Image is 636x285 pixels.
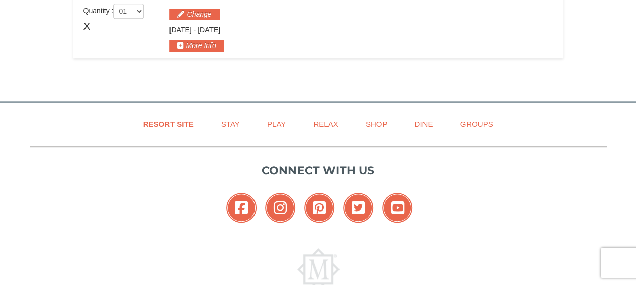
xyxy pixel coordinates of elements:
button: More Info [169,40,224,51]
a: Stay [208,113,252,135]
a: Relax [301,113,351,135]
button: Change [169,9,220,20]
span: - [193,26,196,34]
span: X [83,19,91,34]
a: Shop [353,113,400,135]
a: Dine [402,113,445,135]
a: Resort Site [131,113,206,135]
span: [DATE] [198,26,220,34]
span: [DATE] [169,26,192,34]
span: Quantity : [83,7,144,15]
p: Connect with us [30,162,607,179]
a: Play [255,113,299,135]
a: Groups [447,113,505,135]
